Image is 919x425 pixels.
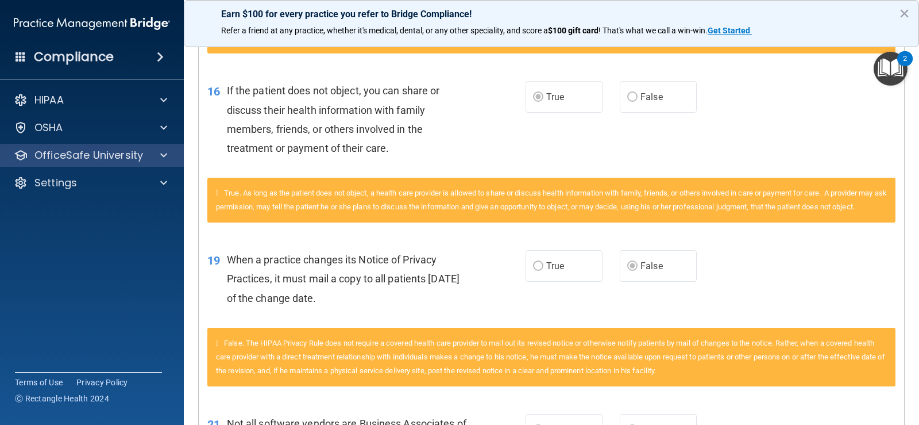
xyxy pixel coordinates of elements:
[207,254,220,267] span: 19
[14,93,167,107] a: HIPAA
[227,254,459,304] span: When a practice changes its Notice of Privacy Practices, it must mail a copy to all patients [DAT...
[14,121,167,135] a: OSHA
[221,9,882,20] p: Earn $100 for every practice you refer to Bridge Compliance!
[14,12,170,35] img: PMB logo
[627,262,638,271] input: False
[874,52,908,86] button: Open Resource Center, 2 new notifications
[598,26,708,35] span: ! That's what we call a win-win.
[34,121,63,135] p: OSHA
[15,377,63,388] a: Terms of Use
[533,262,543,271] input: True
[207,85,220,98] span: 16
[546,261,564,271] span: True
[862,346,905,390] iframe: Drift Widget Chat Controller
[640,91,663,102] span: False
[216,189,887,211] span: True. As long as the patient does not object, a health care provider is allowed to share or discu...
[548,26,598,35] strong: $100 gift card
[708,26,750,35] strong: Get Started
[34,93,64,107] p: HIPAA
[216,339,885,375] span: False. The HIPAA Privacy Rule does not require a covered health care provider to mail out its rev...
[227,85,440,154] span: If the patient does not object, you can share or discuss their health information with family mem...
[14,148,167,162] a: OfficeSafe University
[533,93,543,102] input: True
[15,393,109,404] span: Ⓒ Rectangle Health 2024
[708,26,752,35] a: Get Started
[640,261,663,271] span: False
[903,59,907,74] div: 2
[627,93,638,102] input: False
[221,26,548,35] span: Refer a friend at any practice, whether it's medical, dental, or any other speciality, and score a
[546,91,564,102] span: True
[34,148,143,162] p: OfficeSafe University
[34,49,114,65] h4: Compliance
[34,176,77,190] p: Settings
[14,176,167,190] a: Settings
[899,4,910,22] button: Close
[76,377,128,388] a: Privacy Policy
